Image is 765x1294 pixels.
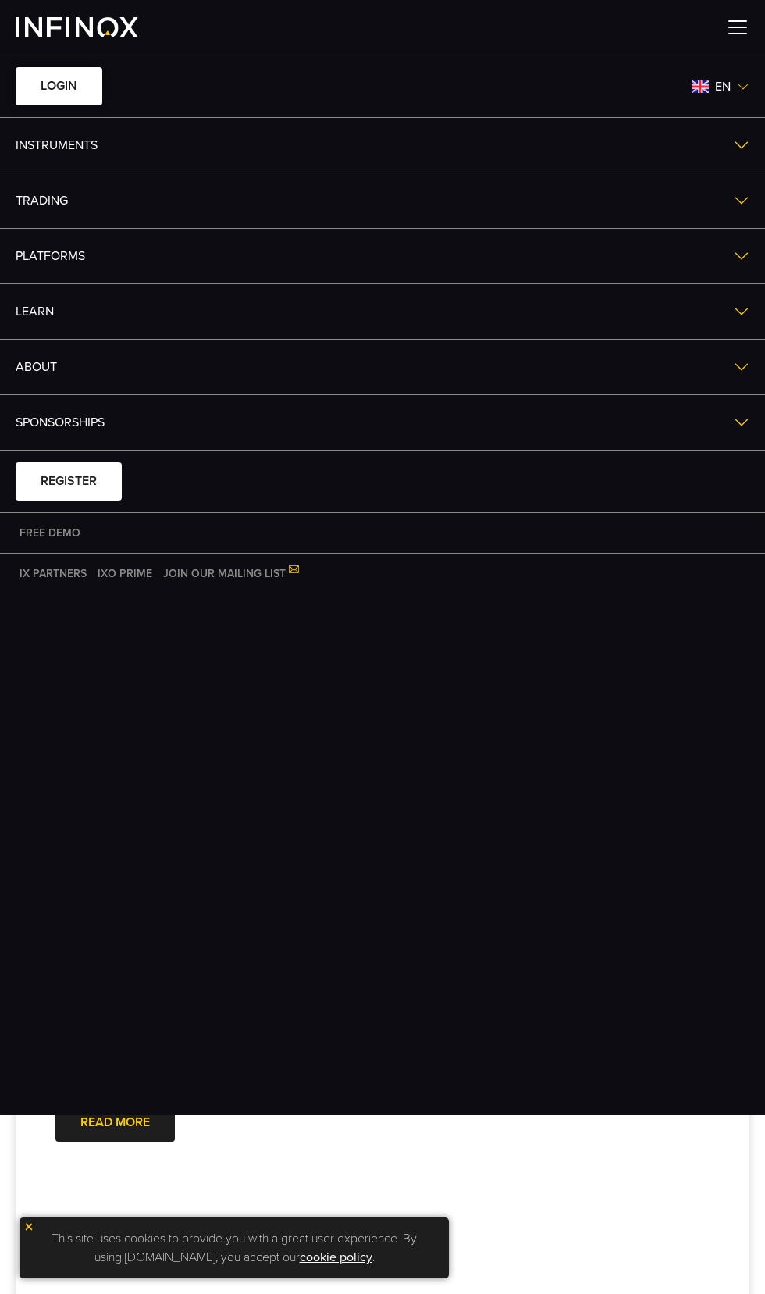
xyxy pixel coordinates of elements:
[16,525,84,541] a: FREE DEMO
[159,565,300,582] a: JOIN OUR MAILING LIST
[16,462,122,501] a: REGISTER
[55,1103,175,1142] a: READ MORE
[16,67,102,105] a: LOGIN
[16,565,91,582] a: IX PARTNERS
[300,1249,372,1265] a: cookie policy
[94,565,156,582] a: IXO PRIME
[27,1225,441,1271] p: This site uses cookies to provide you with a great user experience. By using [DOMAIN_NAME], you a...
[23,1221,34,1232] img: yellow close icon
[709,77,737,96] span: en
